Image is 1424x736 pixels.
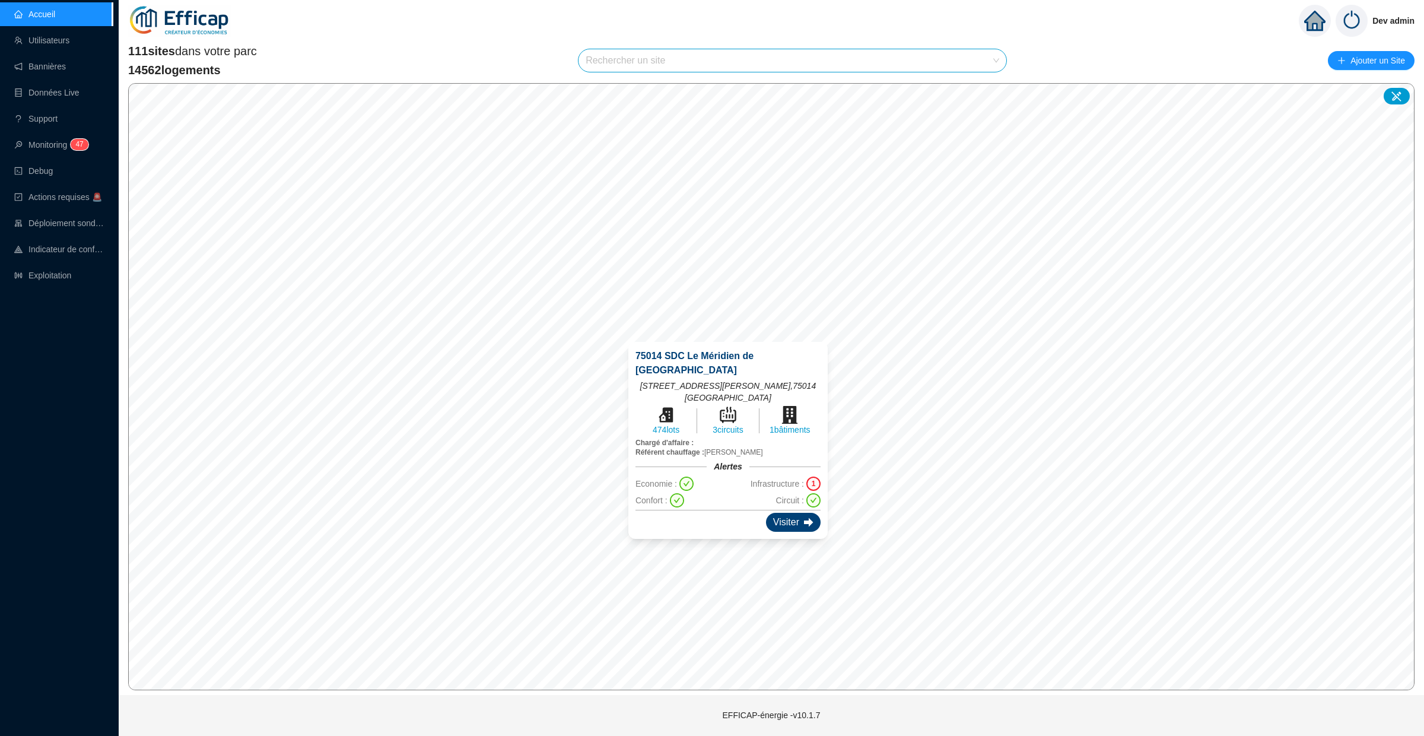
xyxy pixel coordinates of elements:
span: 75014 SDC Le Méridien de [GEOGRAPHIC_DATA] [635,349,821,377]
img: power [1336,5,1368,37]
span: Actions requises 🚨 [28,192,102,202]
span: check-circle [806,493,821,507]
span: plus [1337,56,1346,65]
span: 1 bâtiments [767,424,813,436]
a: clusterDéploiement sondes [14,218,104,228]
a: questionSupport [14,114,58,123]
a: databaseDonnées Live [14,88,80,97]
div: Alertes [707,461,749,472]
span: Référent chauffage : [635,448,704,456]
span: Dev admin [1372,2,1415,40]
span: check-circle [679,477,694,491]
span: [PERSON_NAME] [635,448,821,457]
span: Economie : [635,478,677,490]
span: 474 lots [653,424,679,436]
span: Circuit : [776,494,804,506]
a: monitorMonitoring47 [14,140,85,150]
canvas: Map [129,84,1414,690]
span: check-square [14,193,23,201]
button: Ajouter un Site [1328,51,1415,70]
span: Infrastructure : [751,478,804,490]
span: [STREET_ADDRESS][PERSON_NAME] , 75014 [GEOGRAPHIC_DATA] [635,380,821,404]
span: 14562 logements [128,62,257,78]
a: homeAccueil [14,9,55,19]
span: check-circle [670,493,684,507]
span: 111 sites [128,45,175,58]
a: notificationBannières [14,62,66,71]
span: Chargé d'affaire : [635,439,694,447]
div: 1 [806,477,821,491]
span: home [1304,10,1326,31]
a: teamUtilisateurs [14,36,69,45]
span: 7 [80,140,84,148]
a: heat-mapIndicateur de confort [14,245,104,254]
sup: 47 [71,139,88,150]
span: dans votre parc [128,43,257,59]
span: 4 [75,140,80,148]
span: Ajouter un Site [1350,52,1405,69]
a: slidersExploitation [14,271,71,280]
div: Visiter [766,513,821,532]
span: Confort : [635,494,667,506]
a: codeDebug [14,166,53,176]
span: EFFICAP-énergie - v10.1.7 [723,710,821,720]
span: 3 circuits [713,424,743,436]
